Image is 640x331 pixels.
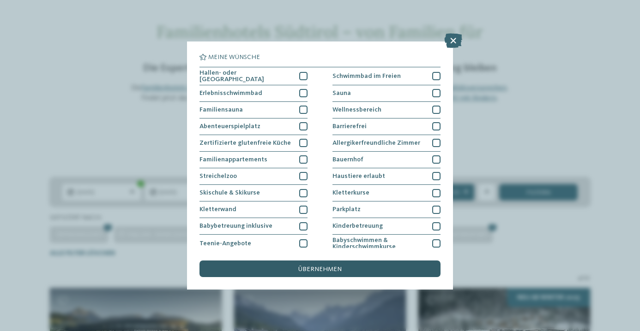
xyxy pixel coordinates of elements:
[332,173,385,179] span: Haustiere erlaubt
[332,123,367,130] span: Barrierefrei
[332,237,426,250] span: Babyschwimmen & Kinderschwimmkurse
[199,156,267,163] span: Familienappartements
[199,90,262,96] span: Erlebnisschwimmbad
[199,70,293,83] span: Hallen- oder [GEOGRAPHIC_DATA]
[332,223,383,229] span: Kinderbetreuung
[298,266,342,272] span: übernehmen
[199,140,291,146] span: Zertifizierte glutenfreie Küche
[199,240,251,247] span: Teenie-Angebote
[199,173,237,179] span: Streichelzoo
[199,206,236,213] span: Kletterwand
[332,106,381,113] span: Wellnessbereich
[332,189,369,196] span: Kletterkurse
[332,140,420,146] span: Allergikerfreundliche Zimmer
[332,90,351,96] span: Sauna
[199,106,243,113] span: Familiensauna
[199,123,260,130] span: Abenteuerspielplatz
[199,223,272,229] span: Babybetreuung inklusive
[332,206,361,213] span: Parkplatz
[208,54,260,60] span: Meine Wünsche
[332,73,401,79] span: Schwimmbad im Freien
[332,156,363,163] span: Bauernhof
[199,189,260,196] span: Skischule & Skikurse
